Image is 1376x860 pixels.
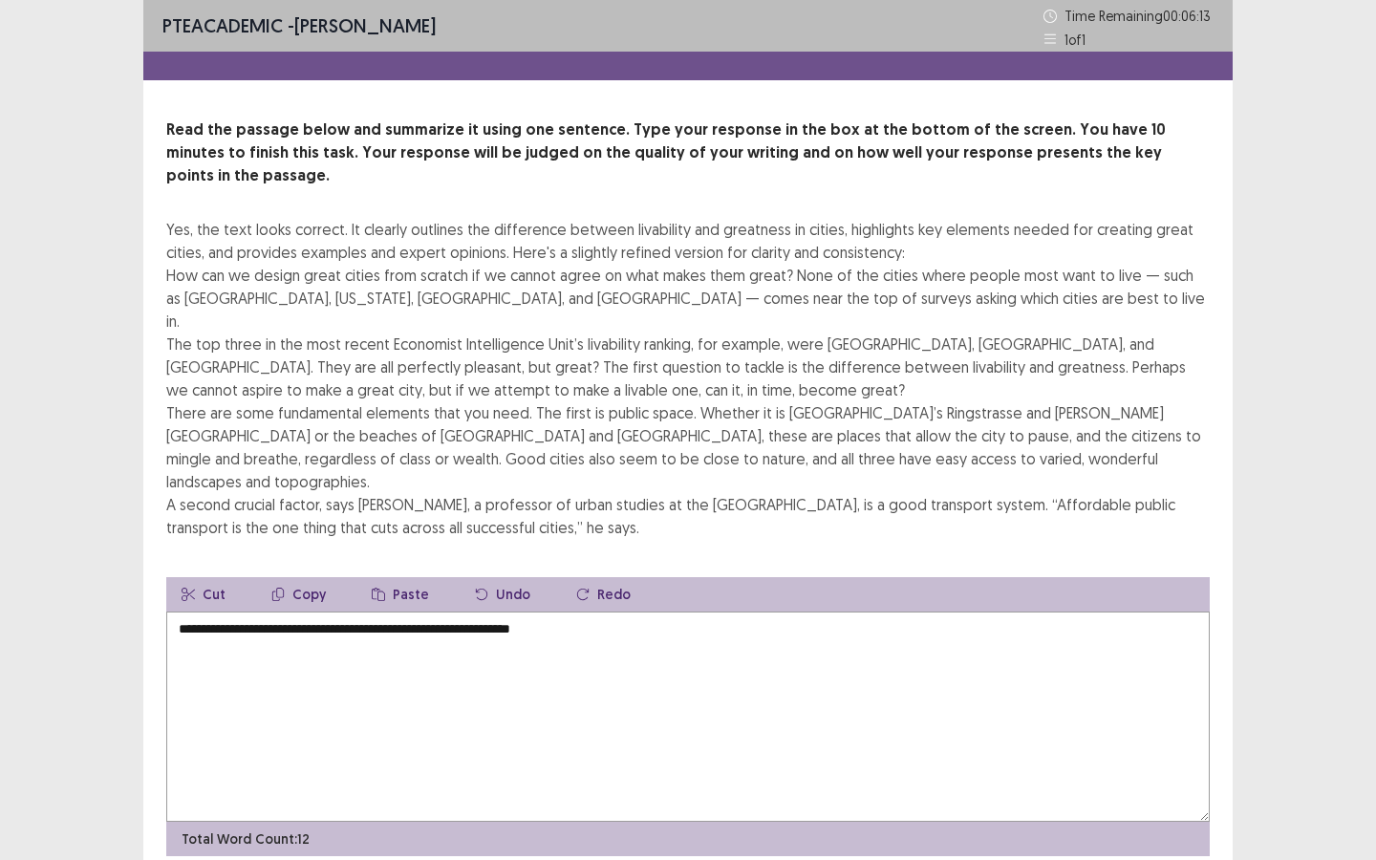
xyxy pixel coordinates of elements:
button: Cut [166,577,241,612]
span: PTE academic [162,13,283,37]
button: Paste [356,577,444,612]
p: Time Remaining 00 : 06 : 13 [1064,6,1214,26]
button: Undo [460,577,546,612]
p: Total Word Count: 12 [182,829,310,849]
div: Yes, the text looks correct. It clearly outlines the difference between livability and greatness ... [166,218,1210,539]
p: - [PERSON_NAME] [162,11,436,40]
button: Redo [561,577,646,612]
p: Read the passage below and summarize it using one sentence. Type your response in the box at the ... [166,118,1210,187]
p: 1 of 1 [1064,30,1086,50]
button: Copy [256,577,341,612]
